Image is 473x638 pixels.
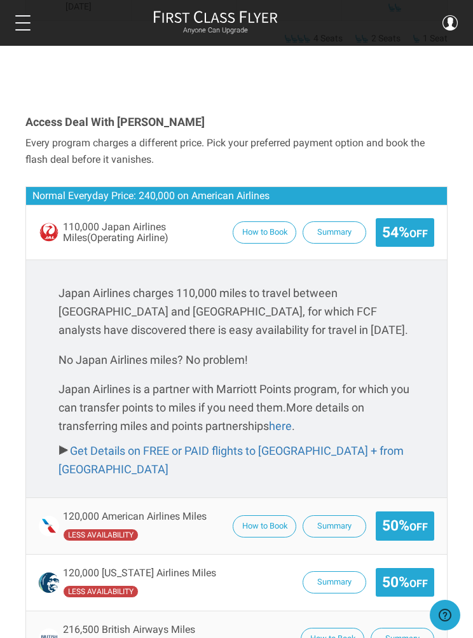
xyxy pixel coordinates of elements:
[233,221,296,244] button: How to Book
[87,232,168,244] span: (Operating Airline)
[409,228,428,240] small: Off
[63,221,226,244] span: 110,000 Japan Airlines Miles
[58,442,415,479] p: ⯈
[233,515,296,537] button: How to Book
[269,419,292,433] a: here
[63,567,216,579] span: 120,000 [US_STATE] Airlines Miles
[153,10,278,36] a: First Class FlyerAnyone Can Upgrade
[430,600,460,632] iframe: Opens a widget where you can find more information
[25,135,448,167] div: Every program charges a different price. Pick your preferred payment option and book the flash de...
[153,26,278,35] small: Anyone Can Upgrade
[409,578,428,590] small: Off
[303,221,366,244] button: Summary
[153,10,278,24] img: First Class Flyer
[58,351,415,370] p: No Japan Airlines miles? No problem!
[58,380,415,435] p: Japan Airlines is a partner with Marriott Points program, for which you can transfer points to mi...
[26,187,447,205] h3: Normal Everyday Price: 240,000 on American Airlines
[25,116,448,128] h3: Access Deal With [PERSON_NAME]
[63,624,195,635] span: 216,500 British Airways Miles
[303,571,366,593] button: Summary
[382,225,428,240] span: 54%
[409,521,428,533] small: Off
[58,284,415,339] p: Japan Airlines charges 110,000 miles to travel between [GEOGRAPHIC_DATA] and [GEOGRAPHIC_DATA] , ...
[382,518,428,534] span: 50%
[58,401,364,433] span: More details on transferring miles and points partnerships .
[303,515,366,537] button: Summary
[63,585,139,598] span: Alaska Airlines has undefined availability seats availability compared to the operating carrier.
[58,444,404,476] a: Get Details on FREE or PAID flights to [GEOGRAPHIC_DATA] + from [GEOGRAPHIC_DATA]
[63,511,207,522] span: 120,000 American Airlines Miles
[63,529,139,541] span: American Airlines has undefined availability seats availability compared to the operating carrier.
[382,574,428,590] span: 50%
